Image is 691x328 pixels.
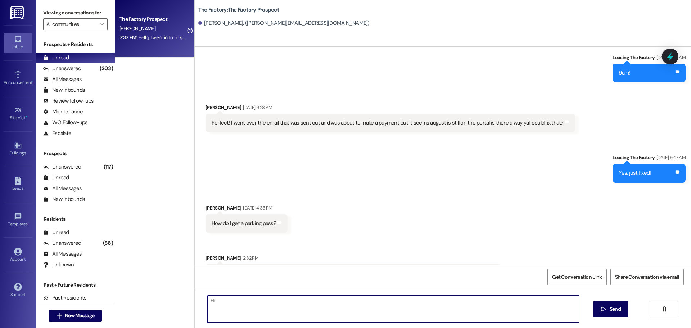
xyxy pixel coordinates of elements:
[4,33,32,53] a: Inbox
[43,250,82,258] div: All Messages
[613,54,686,64] div: Leasing The Factory
[100,21,104,27] i: 
[619,69,630,77] div: 9am!
[65,312,94,319] span: New Message
[36,41,115,48] div: Prospects + Residents
[32,79,33,84] span: •
[206,104,575,114] div: [PERSON_NAME]
[28,220,29,225] span: •
[43,174,69,181] div: Unread
[43,239,81,247] div: Unanswered
[601,306,606,312] i: 
[552,273,602,281] span: Get Conversation Link
[198,6,279,14] b: The Factory: The Factory Prospect
[593,301,628,317] button: Send
[4,210,32,230] a: Templates •
[43,294,87,302] div: Past Residents
[43,119,87,126] div: WO Follow-ups
[212,119,564,127] div: Perfect! I went over the email that was sent out and was about to make a payment but it seems aug...
[43,229,69,236] div: Unread
[43,108,83,116] div: Maintenance
[241,204,272,212] div: [DATE] 4:38 PM
[661,306,667,312] i: 
[43,76,82,83] div: All Messages
[36,150,115,157] div: Prospects
[198,19,370,27] div: [PERSON_NAME]. ([PERSON_NAME][EMAIL_ADDRESS][DOMAIN_NAME])
[615,273,679,281] span: Share Conversation via email
[43,261,74,269] div: Unknown
[610,305,621,313] span: Send
[43,163,81,171] div: Unanswered
[46,18,96,30] input: All communities
[36,215,115,223] div: Residents
[619,169,651,177] div: Yes, just fixed!
[43,185,82,192] div: All Messages
[4,175,32,194] a: Leads
[43,97,94,105] div: Review follow-ups
[102,161,115,172] div: (117)
[655,154,686,161] div: [DATE] 9:47 AM
[101,238,115,249] div: (86)
[4,281,32,300] a: Support
[36,281,115,289] div: Past + Future Residents
[4,104,32,123] a: Site Visit •
[4,139,32,159] a: Buildings
[241,104,272,111] div: [DATE] 9:28 AM
[119,15,186,23] div: The Factory Prospect
[206,204,288,214] div: [PERSON_NAME]
[206,254,502,264] div: [PERSON_NAME]
[610,269,684,285] button: Share Conversation via email
[4,246,32,265] a: Account
[57,313,62,319] i: 
[208,296,579,323] textarea: Hi
[241,254,258,262] div: 2:32 PM
[43,7,108,18] label: Viewing conversations for
[98,63,115,74] div: (203)
[43,54,69,62] div: Unread
[613,154,686,164] div: Leasing The Factory
[26,114,27,119] span: •
[43,130,71,137] div: Escalate
[10,6,25,19] img: ResiDesk Logo
[43,65,81,72] div: Unanswered
[43,86,85,94] div: New Inbounds
[43,196,85,203] div: New Inbounds
[119,25,155,32] span: [PERSON_NAME]
[212,220,276,227] div: How do I get a parking pass?
[547,269,606,285] button: Get Conversation Link
[655,54,686,61] div: [DATE] 9:25 AM
[119,34,398,41] div: 2:32 PM: Hello, I went in to finish up my payments and realized that my parking was charged in fu...
[49,310,102,322] button: New Message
